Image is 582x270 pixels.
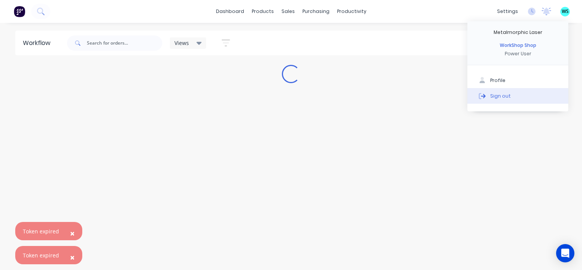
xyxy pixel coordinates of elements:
a: dashboard [212,6,248,17]
button: Sign out [467,88,568,103]
input: Search for orders... [87,35,162,51]
div: Workflow [23,39,54,48]
div: Open Intercom Messenger [556,244,574,262]
button: Profile [467,73,568,88]
div: Sign out [490,92,511,99]
div: Token expired [23,227,59,235]
div: Profile [490,77,505,84]
span: WS [562,8,569,15]
div: WorkShop Shop [500,42,536,49]
img: Factory [14,6,25,17]
span: × [70,252,75,263]
div: productivity [333,6,370,17]
div: Metalmorphic Laser [494,29,542,36]
button: Close [62,224,82,243]
div: settings [493,6,522,17]
button: Close [62,248,82,267]
div: purchasing [299,6,333,17]
span: × [70,228,75,239]
div: products [248,6,278,17]
div: Power User [505,50,531,57]
div: sales [278,6,299,17]
div: Token expired [23,251,59,259]
span: Views [174,39,189,47]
